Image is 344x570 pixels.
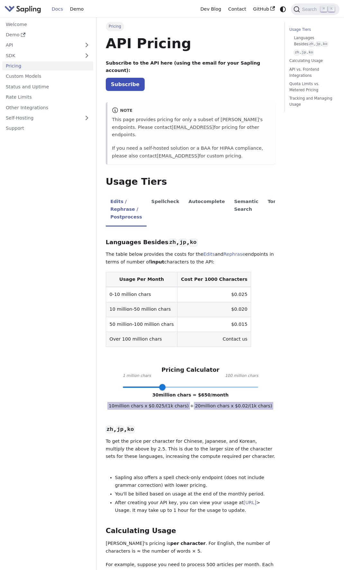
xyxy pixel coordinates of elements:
td: Over 100 million chars [106,332,177,347]
code: ko [126,426,134,433]
span: + [190,403,194,408]
span: Pricing [106,22,124,31]
a: Languages Besideszh,jp,ko [294,35,330,47]
h2: Calculating Usage [106,527,275,535]
li: Semantic Search [230,193,263,227]
a: Other Integrations [2,103,93,112]
img: Sapling.ai [5,4,41,14]
div: note [112,107,270,115]
span: 1 million chars [123,373,151,379]
td: 50 million-100 million chars [106,317,177,332]
li: You'll be billed based on usage at the end of the monthly period. [115,490,275,498]
a: Custom Models [2,72,93,81]
td: 0-10 million chars [106,287,177,302]
code: zh [106,426,114,433]
p: The table below provides the costs for the and endpoints in terms of number of characters to the ... [106,251,275,266]
a: [URL] [244,500,257,505]
h3: Languages Besides , , [106,239,275,246]
code: ko [322,41,328,47]
span: 10 million chars x $ 0.025 /(1k chars) [107,402,190,410]
a: Self-Hosting [2,113,93,123]
th: Usage Per Month [106,272,177,287]
li: Tone [263,193,285,227]
th: Cost Per 1000 Characters [177,272,251,287]
strong: Subscribe to the API here (using the email for your Sapling account): [106,60,260,73]
p: [PERSON_NAME]'s pricing is . For English, the number of characters is ≈ the number of words × 5. [106,540,275,555]
a: Calculating Usage [289,58,332,64]
a: Support [2,124,93,133]
td: $0.020 [177,302,251,317]
code: ko [308,50,314,55]
li: After creating your API key, you can view your usage at > Usage. It may take up to 1 hour for the... [115,499,275,514]
code: jp [116,426,124,433]
a: Docs [48,4,67,14]
strong: input [150,259,164,264]
a: Usage Tiers [289,27,332,33]
code: zh [168,239,177,246]
a: Subscribe [106,78,145,91]
a: Sapling.ai [5,4,43,14]
h2: Usage Tiers [106,176,275,188]
li: Sapling also offers a spell check-only endpoint (does not include grammar correction) with lower ... [115,474,275,489]
a: API vs. Frontend Integrations [289,67,332,79]
button: Expand sidebar category 'SDK' [80,51,93,60]
td: $0.025 [177,287,251,302]
strong: per character [170,541,206,546]
a: Demo [67,4,87,14]
code: jp [315,41,321,47]
a: Status and Uptime [2,82,93,91]
a: Edits [204,252,215,257]
code: ko [189,239,197,246]
a: Rephrase [223,252,245,257]
kbd: K [328,6,335,12]
a: Tracking and Managing Usage [289,95,332,108]
code: zh [308,41,314,47]
td: $0.015 [177,317,251,332]
button: Switch between dark and light mode (currently system mode) [278,4,288,14]
h3: Pricing Calculator [161,366,219,374]
kbd: ⌘ [321,6,327,12]
a: Welcome [2,20,93,29]
p: If you need a self-hosted solution or a BAA for HIPAA compliance, please also contact for custom ... [112,145,270,160]
code: zh [294,50,300,55]
span: Search [300,7,321,12]
a: API [2,40,80,50]
h1: API Pricing [106,35,275,52]
nav: Breadcrumbs [106,22,275,31]
a: Quota Limits vs. Metered Pricing [289,81,332,93]
a: Rate Limits [2,93,93,102]
button: Expand sidebar category 'API' [80,40,93,50]
a: SDK [2,51,80,60]
code: jp [301,50,307,55]
a: Contact [225,4,250,14]
li: Edits / Rephrase / Postprocess [106,193,147,227]
a: GitHub [249,4,278,14]
code: jp [179,239,187,246]
button: Search (Command+K) [291,4,339,15]
span: 20 million chars x $ 0.02 /(1k chars) [194,402,274,410]
td: Contact us [177,332,251,347]
a: Pricing [2,61,93,71]
a: Demo [2,30,93,40]
span: 100 million chars [225,373,258,379]
li: Spellcheck [147,193,184,227]
p: To get the price per character for Chinese, Japanese, and Korean, multiply the above by 2.5. This... [106,438,275,460]
li: Autocomplete [184,193,230,227]
td: 10 million-50 million chars [106,302,177,317]
a: [EMAIL_ADDRESS] [157,153,199,158]
p: This page provides pricing for only a subset of [PERSON_NAME]'s endpoints. Please contact for pri... [112,116,270,139]
a: Dev Blog [197,4,224,14]
a: zh,jp,ko [294,49,330,56]
span: 30 million chars = $ 650 /month [152,392,229,397]
a: [EMAIL_ADDRESS] [172,125,214,130]
h3: , , [106,426,275,433]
